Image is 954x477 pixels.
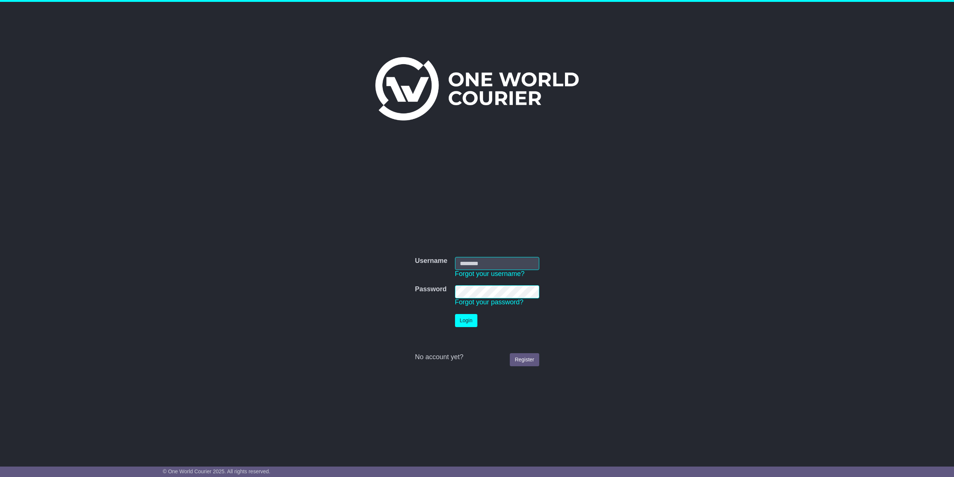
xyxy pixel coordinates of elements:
[375,57,579,120] img: One World
[415,257,447,265] label: Username
[415,353,539,361] div: No account yet?
[510,353,539,366] a: Register
[415,285,446,294] label: Password
[163,468,271,474] span: © One World Courier 2025. All rights reserved.
[455,298,524,306] a: Forgot your password?
[455,314,477,327] button: Login
[455,270,525,277] a: Forgot your username?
